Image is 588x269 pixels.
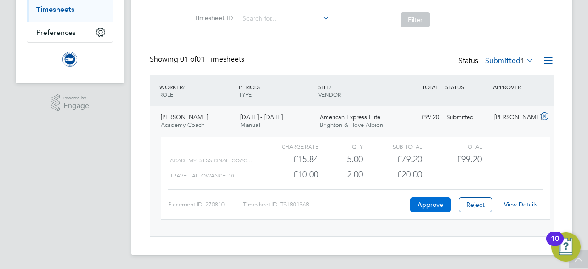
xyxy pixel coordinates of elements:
[150,55,246,64] div: Showing
[457,154,482,165] span: £99.20
[51,94,90,112] a: Powered byEngage
[161,113,208,121] span: [PERSON_NAME]
[161,121,204,129] span: Academy Coach
[192,14,233,22] label: Timesheet ID
[36,5,74,14] a: Timesheets
[318,141,363,152] div: QTY
[239,91,252,98] span: TYPE
[443,110,491,125] div: Submitted
[485,56,534,65] label: Submitted
[459,197,492,212] button: Reject
[504,200,537,208] a: View Details
[491,79,538,95] div: APPROVER
[422,83,438,91] span: TOTAL
[237,79,316,103] div: PERIOD
[363,167,422,182] div: £20.00
[243,197,408,212] div: Timesheet ID: TS1801368
[318,91,341,98] span: VENDOR
[63,94,89,102] span: Powered by
[259,83,260,91] span: /
[157,79,237,103] div: WORKER
[168,197,243,212] div: Placement ID: 270810
[240,121,260,129] span: Manual
[551,239,559,251] div: 10
[63,102,89,110] span: Engage
[170,172,234,179] span: TRAVEL_ALLOWANCE_10
[170,157,253,164] span: ACADEMY_SESSIONAL_COAC…
[240,113,283,121] span: [DATE] - [DATE]
[180,55,244,64] span: 01 Timesheets
[318,152,363,167] div: 5.00
[363,152,422,167] div: £79.20
[491,110,538,125] div: [PERSON_NAME]
[36,28,76,37] span: Preferences
[159,91,173,98] span: ROLE
[410,197,451,212] button: Approve
[443,79,491,95] div: STATUS
[183,83,185,91] span: /
[329,83,331,91] span: /
[422,141,481,152] div: Total
[259,152,318,167] div: £15.84
[401,12,430,27] button: Filter
[551,232,581,262] button: Open Resource Center, 10 new notifications
[520,56,525,65] span: 1
[27,22,113,42] button: Preferences
[62,52,77,67] img: brightonandhovealbion-logo-retina.png
[259,141,318,152] div: Charge rate
[239,12,330,25] input: Search for...
[316,79,396,103] div: SITE
[259,167,318,182] div: £10.00
[395,110,443,125] div: £99.20
[363,141,422,152] div: Sub Total
[318,167,363,182] div: 2.00
[320,121,383,129] span: Brighton & Hove Albion
[458,55,536,68] div: Status
[180,55,197,64] span: 01 of
[27,52,113,67] a: Go to home page
[320,113,386,121] span: American Express Elite…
